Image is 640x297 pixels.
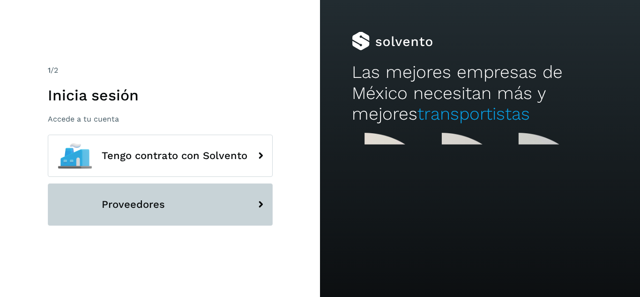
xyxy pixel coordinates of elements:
span: Proveedores [102,199,165,210]
button: Tengo contrato con Solvento [48,135,273,177]
p: Accede a tu cuenta [48,114,273,123]
span: transportistas [417,104,530,124]
span: Tengo contrato con Solvento [102,150,247,161]
button: Proveedores [48,183,273,226]
h1: Inicia sesión [48,86,273,104]
h2: Las mejores empresas de México necesitan más y mejores [352,62,608,124]
div: /2 [48,65,273,76]
span: 1 [48,66,51,75]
